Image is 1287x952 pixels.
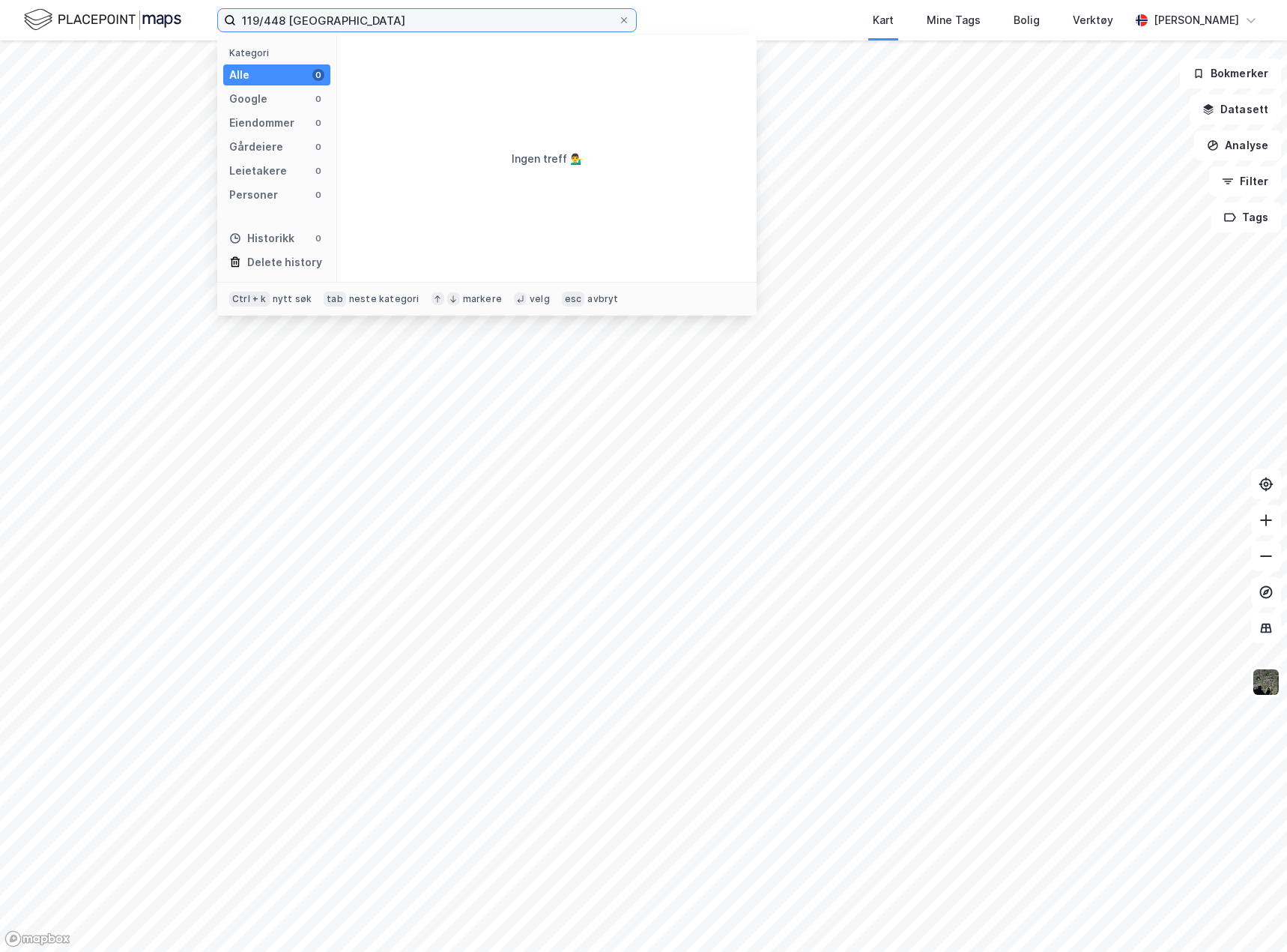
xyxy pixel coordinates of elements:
[324,292,346,307] div: tab
[229,47,330,58] div: Kategori
[312,69,324,81] div: 0
[229,138,283,156] div: Gårdeiere
[229,114,294,132] div: Eiendommer
[1211,202,1281,232] button: Tags
[236,9,618,31] input: Søk på adresse, matrikkel, gårdeiere, leietakere eller personer
[873,11,894,29] div: Kart
[1154,11,1239,29] div: [PERSON_NAME]
[312,93,324,105] div: 0
[927,11,981,29] div: Mine Tags
[229,162,287,180] div: Leietakere
[229,292,270,307] div: Ctrl + k
[312,189,324,201] div: 0
[1194,130,1281,160] button: Analyse
[1252,668,1280,696] img: 9k=
[1212,880,1287,952] div: Kontrollprogram for chat
[229,90,267,108] div: Google
[229,66,249,84] div: Alle
[312,117,324,129] div: 0
[562,292,585,307] div: esc
[587,293,618,305] div: avbryt
[1209,166,1281,196] button: Filter
[229,186,278,204] div: Personer
[229,229,294,247] div: Historikk
[273,293,312,305] div: nytt søk
[4,930,70,948] a: Mapbox homepage
[530,293,550,305] div: velg
[1180,58,1281,88] button: Bokmerker
[312,232,324,244] div: 0
[1014,11,1040,29] div: Bolig
[512,150,583,168] div: Ingen treff 💁‍♂️
[247,253,322,271] div: Delete history
[1073,11,1113,29] div: Verktøy
[312,165,324,177] div: 0
[349,293,420,305] div: neste kategori
[24,7,181,33] img: logo.f888ab2527a4732fd821a326f86c7f29.svg
[1212,880,1287,952] iframe: Chat Widget
[312,141,324,153] div: 0
[463,293,502,305] div: markere
[1190,94,1281,124] button: Datasett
